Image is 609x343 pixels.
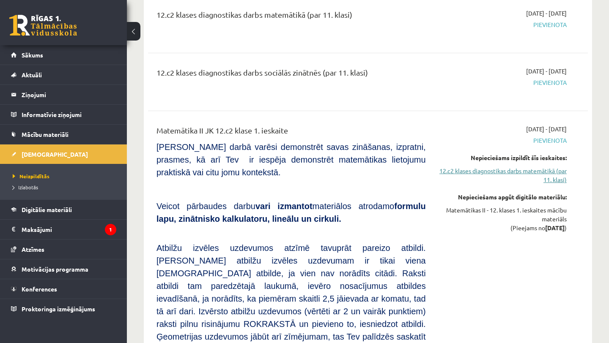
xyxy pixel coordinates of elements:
span: Neizpildītās [13,173,49,180]
a: Aktuāli [11,65,116,84]
i: 1 [105,224,116,235]
span: Atzīmes [22,245,44,253]
a: Izlabotās [13,183,118,191]
a: Rīgas 1. Tālmācības vidusskola [9,15,77,36]
div: Nepieciešams izpildīt šīs ieskaites: [439,153,567,162]
span: [DATE] - [DATE] [526,9,567,18]
a: Digitālie materiāli [11,200,116,219]
a: Ziņojumi [11,85,116,104]
span: Proktoringa izmēģinājums [22,305,95,313]
span: Izlabotās [13,184,38,191]
span: Pievienota [439,136,567,145]
a: Konferences [11,279,116,299]
div: Nepieciešams apgūt digitālo materiālu: [439,193,567,201]
a: Sākums [11,45,116,65]
a: Proktoringa izmēģinājums [11,299,116,318]
legend: Ziņojumi [22,85,116,104]
div: Matemātikas II - 12. klases 1. ieskaites mācību materiāls (Pieejams no ) [439,206,567,232]
b: vari izmantot [255,201,313,211]
span: [PERSON_NAME] darbā varēsi demonstrēt savas zināšanas, izpratni, prasmes, kā arī Tev ir iespēja d... [156,142,426,177]
div: Matemātika II JK 12.c2 klase 1. ieskaite [156,125,426,140]
span: Konferences [22,285,57,293]
span: Pievienota [439,78,567,87]
strong: [DATE] [545,224,565,231]
span: Digitālie materiāli [22,206,72,213]
b: formulu lapu, zinātnisko kalkulatoru, lineālu un cirkuli. [156,201,426,223]
span: Veicot pārbaudes darbu materiālos atrodamo [156,201,426,223]
a: Motivācijas programma [11,259,116,279]
a: Maksājumi1 [11,220,116,239]
span: [DEMOGRAPHIC_DATA] [22,150,88,158]
a: Neizpildītās [13,172,118,180]
a: Atzīmes [11,240,116,259]
span: Motivācijas programma [22,265,88,273]
legend: Informatīvie ziņojumi [22,105,116,124]
div: 12.c2 klases diagnostikas darbs sociālās zinātnēs (par 11. klasi) [156,67,426,82]
span: Aktuāli [22,71,42,79]
a: Informatīvie ziņojumi [11,105,116,124]
legend: Maksājumi [22,220,116,239]
a: 12.c2 klases diagnostikas darbs matemātikā (par 11. klasi) [439,166,567,184]
span: Mācību materiāli [22,131,69,138]
span: [DATE] - [DATE] [526,125,567,133]
div: 12.c2 klases diagnostikas darbs matemātikā (par 11. klasi) [156,9,426,24]
span: [DATE] - [DATE] [526,67,567,76]
span: Pievienota [439,20,567,29]
a: Mācību materiāli [11,125,116,144]
a: [DEMOGRAPHIC_DATA] [11,144,116,164]
span: Sākums [22,51,43,59]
